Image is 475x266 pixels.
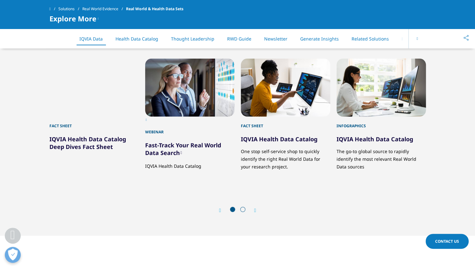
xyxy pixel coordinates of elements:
[352,36,389,42] a: Related Solutions
[337,59,426,178] div: 4 / 5
[248,207,256,213] div: Next slide
[219,207,227,213] div: Previous slide
[82,3,126,15] a: Real World Evidence
[145,158,234,170] p: IQVIA Health Data Catalog
[58,3,82,15] a: Solutions
[49,59,139,178] div: 1 / 5
[241,59,330,178] div: 3 / 5
[171,36,214,42] a: Thought Leadership
[145,123,234,135] div: Webinar
[227,36,251,42] a: RWD Guide
[49,15,96,22] span: Explore More
[337,135,413,143] a: IQVIA Health Data Catalog
[115,36,158,42] a: Health Data Catalog
[426,234,469,249] a: Contact Us
[79,36,103,42] a: IQVIA Data
[300,36,339,42] a: Generate Insights
[337,117,426,129] div: Infographics
[145,141,221,157] a: Fast-Track Your Real World Data Search
[145,59,234,178] div: 2 / 5
[337,143,426,171] p: The go-to global source to rapidly identify the most relevant Real World Data sources
[264,36,287,42] a: Newsletter
[241,135,317,143] a: IQVIA Health Data Catalog
[402,36,430,42] a: Explore More
[435,239,459,244] span: Contact Us
[49,135,126,151] a: IQVIA Health Data Catalog Deep Dives Fact Sheet
[126,3,183,15] span: Real World & Health Data Sets
[241,143,330,178] p: One stop self-service shop to quickly identify the right Real World Data for your research project.
[5,247,21,263] button: Open Preferences
[49,117,139,129] div: Fact Sheet
[241,117,330,129] div: Fact Sheet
